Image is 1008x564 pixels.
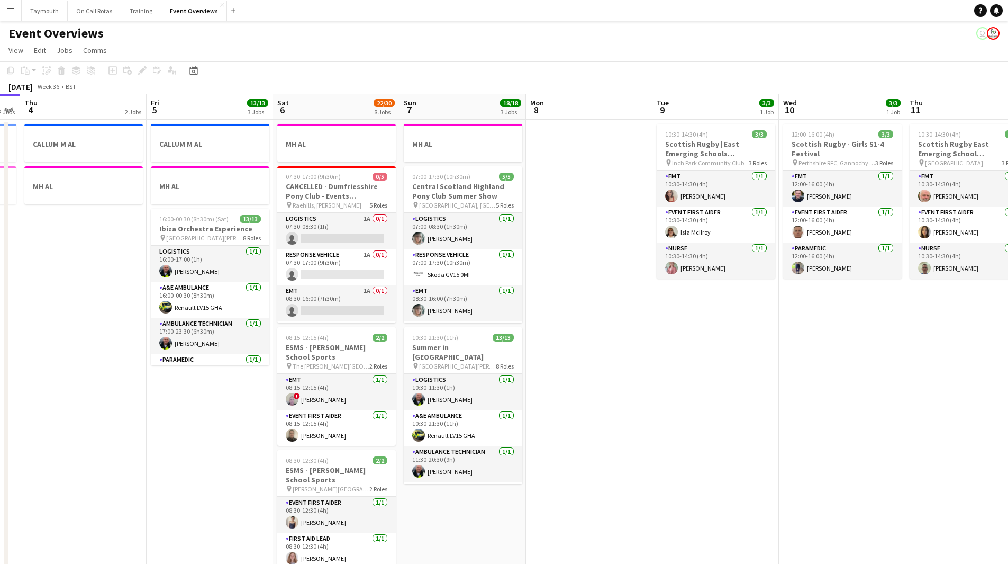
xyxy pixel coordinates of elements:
[286,173,341,181] span: 07:30-17:00 (9h30m)
[419,201,496,209] span: [GEOGRAPHIC_DATA], [GEOGRAPHIC_DATA]
[878,130,893,138] span: 3/3
[24,139,143,149] h3: CALLUM M AL
[404,446,522,482] app-card-role: Ambulance Technician1/111:30-20:30 (9h)[PERSON_NAME]
[151,354,269,390] app-card-role: Paramedic1/117:00-23:30 (6h30m)
[23,104,38,116] span: 4
[8,25,104,41] h1: Event Overviews
[24,124,143,162] div: CALLUM M AL
[918,130,961,138] span: 10:30-14:30 (4h)
[68,1,121,21] button: On Call Rotas
[286,334,329,342] span: 08:15-12:15 (4h)
[792,130,834,138] span: 12:00-16:00 (4h)
[419,362,496,370] span: [GEOGRAPHIC_DATA][PERSON_NAME], [GEOGRAPHIC_DATA]
[886,99,901,107] span: 3/3
[277,182,396,201] h3: CANCELLED - Dumfriesshire Pony Club - Events [GEOGRAPHIC_DATA]
[373,334,387,342] span: 2/2
[22,1,68,21] button: Taymouth
[657,124,775,279] div: 10:30-14:30 (4h)3/3Scottish Rugby | East Emerging Schools Championships | [GEOGRAPHIC_DATA] Inch ...
[657,207,775,243] app-card-role: Event First Aider1/110:30-14:30 (4h)Isla McIlroy
[404,124,522,162] app-job-card: MH AL
[277,465,396,485] h3: ESMS - [PERSON_NAME] School Sports
[243,234,261,242] span: 8 Roles
[373,173,387,181] span: 0/5
[875,159,893,167] span: 3 Roles
[783,124,902,279] div: 12:00-16:00 (4h)3/3Scottish Rugby - Girls S1-4 Festival Perthshire RFC, Gannochy Sports Pavilion3...
[657,98,669,108] span: Tue
[657,139,775,158] h3: Scottish Rugby | East Emerging Schools Championships | [GEOGRAPHIC_DATA]
[373,456,387,464] span: 2/2
[277,374,396,410] app-card-role: EMT1/108:15-12:15 (4h)![PERSON_NAME]
[151,166,269,204] app-job-card: MH AL
[369,485,387,493] span: 2 Roles
[277,327,396,446] app-job-card: 08:15-12:15 (4h)2/2ESMS - [PERSON_NAME] School Sports The [PERSON_NAME][GEOGRAPHIC_DATA]2 RolesEM...
[277,343,396,362] h3: ESMS - [PERSON_NAME] School Sports
[161,1,227,21] button: Event Overviews
[79,43,111,57] a: Comms
[277,497,396,533] app-card-role: Event First Aider1/108:30-12:30 (4h)[PERSON_NAME]
[404,98,416,108] span: Sun
[412,173,470,181] span: 07:00-17:30 (10h30m)
[159,215,229,223] span: 16:00-00:30 (8h30m) (Sat)
[30,43,50,57] a: Edit
[277,124,396,162] app-job-card: MH AL
[369,201,387,209] span: 5 Roles
[655,104,669,116] span: 9
[908,104,923,116] span: 11
[404,410,522,446] app-card-role: A&E Ambulance1/110:30-21:30 (11h)Renault LV15 GHA
[151,318,269,354] app-card-role: Ambulance Technician1/117:00-23:30 (6h30m)[PERSON_NAME]
[151,224,269,234] h3: Ibiza Orchestra Experience
[240,215,261,223] span: 13/13
[496,201,514,209] span: 5 Roles
[277,98,289,108] span: Sat
[276,104,289,116] span: 6
[976,27,989,40] app-user-avatar: Operations Team
[404,285,522,321] app-card-role: EMT1/108:30-16:00 (7h30m)[PERSON_NAME]
[34,46,46,55] span: Edit
[501,108,521,116] div: 3 Jobs
[52,43,77,57] a: Jobs
[404,327,522,484] app-job-card: 10:30-21:30 (11h)13/13Summer in [GEOGRAPHIC_DATA] [GEOGRAPHIC_DATA][PERSON_NAME], [GEOGRAPHIC_DAT...
[57,46,72,55] span: Jobs
[149,104,159,116] span: 5
[4,43,28,57] a: View
[277,285,396,321] app-card-role: EMT1A0/108:30-16:00 (7h30m)
[404,343,522,362] h3: Summer in [GEOGRAPHIC_DATA]
[277,410,396,446] app-card-role: Event First Aider1/108:15-12:15 (4h)[PERSON_NAME]
[286,456,329,464] span: 08:30-12:30 (4h)
[657,243,775,279] app-card-role: Nurse1/110:30-14:30 (4h)[PERSON_NAME]
[749,159,767,167] span: 3 Roles
[374,108,394,116] div: 8 Jobs
[247,99,268,107] span: 13/13
[783,207,902,243] app-card-role: Event First Aider1/112:00-16:00 (4h)[PERSON_NAME]
[412,334,458,342] span: 10:30-21:30 (11h)
[402,104,416,116] span: 7
[151,282,269,318] app-card-role: A&E Ambulance1/116:00-00:30 (8h30m)Renault LV15 GHA
[166,234,243,242] span: [GEOGRAPHIC_DATA][PERSON_NAME], [GEOGRAPHIC_DATA]
[910,98,923,108] span: Thu
[369,362,387,370] span: 2 Roles
[24,166,143,204] app-job-card: MH AL
[530,98,544,108] span: Mon
[151,246,269,282] app-card-role: Logistics1/116:00-17:00 (1h)[PERSON_NAME]
[248,108,268,116] div: 3 Jobs
[760,108,774,116] div: 1 Job
[35,83,61,91] span: Week 36
[83,46,107,55] span: Comms
[8,82,33,92] div: [DATE]
[151,209,269,365] app-job-card: 16:00-00:30 (8h30m) (Sat)13/13Ibiza Orchestra Experience [GEOGRAPHIC_DATA][PERSON_NAME], [GEOGRAP...
[672,159,744,167] span: Inch Park Community Club
[277,166,396,323] app-job-card: 07:30-17:00 (9h30m)0/5CANCELLED - Dumfriesshire Pony Club - Events [GEOGRAPHIC_DATA] Raehills, [P...
[24,98,38,108] span: Thu
[987,27,1000,40] app-user-avatar: Operations Manager
[752,130,767,138] span: 3/3
[294,393,300,399] span: !
[125,108,141,116] div: 2 Jobs
[66,83,76,91] div: BST
[121,1,161,21] button: Training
